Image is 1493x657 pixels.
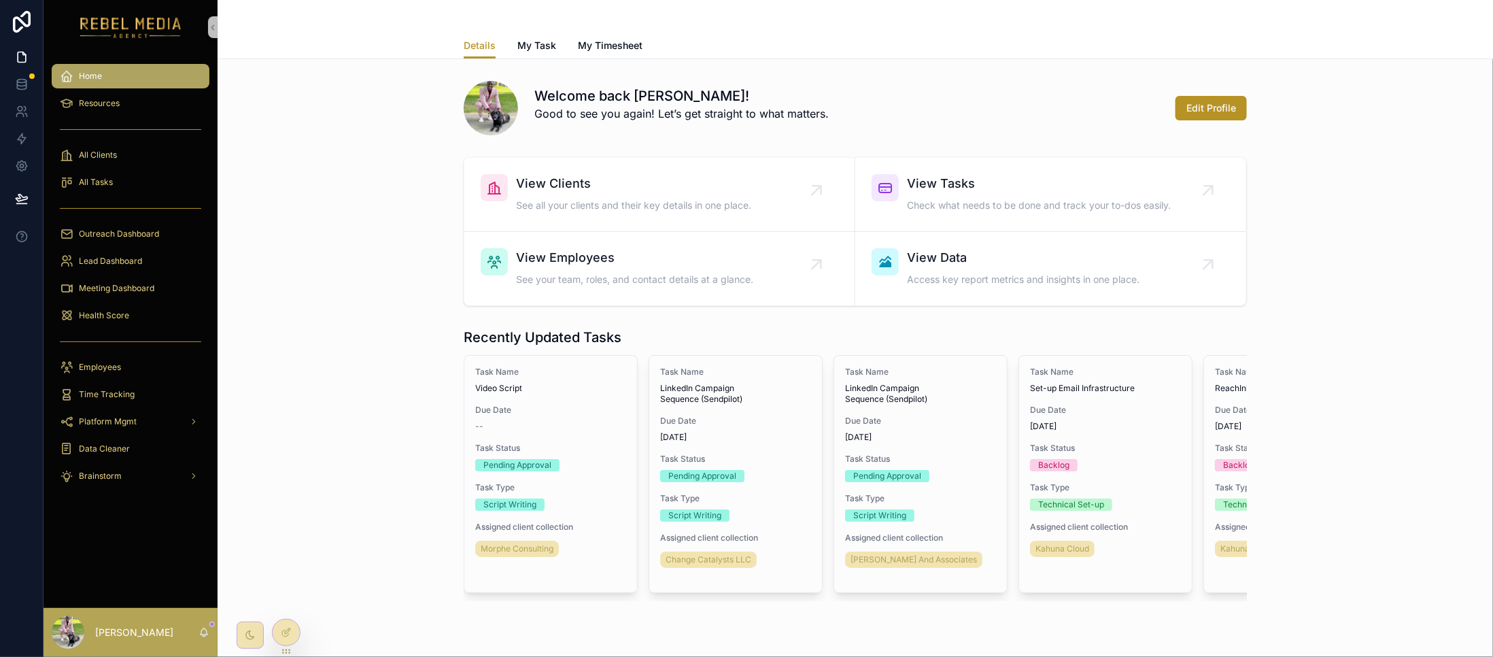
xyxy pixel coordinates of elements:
span: Assigned client collection [660,533,811,543]
span: Assigned client collection [475,522,626,533]
span: Brainstorm [79,471,122,482]
span: Task Type [1215,482,1366,493]
a: Kahuna Cloud [1215,541,1280,557]
span: [PERSON_NAME] And Associates [851,554,977,565]
a: Time Tracking [52,382,209,407]
span: Task Status [1215,443,1366,454]
div: Backlog [1038,459,1069,471]
span: Assigned client collection [1030,522,1181,533]
span: Task Type [475,482,626,493]
span: Due Date [475,405,626,416]
span: Due Date [1030,405,1181,416]
h1: Welcome back [PERSON_NAME]! [534,86,829,105]
a: Outreach Dashboard [52,222,209,246]
a: [PERSON_NAME] And Associates [845,552,982,568]
span: Due Date [660,416,811,426]
span: Task Status [1030,443,1181,454]
span: [DATE] [845,432,996,443]
span: View Data [907,248,1139,267]
a: View DataAccess key report metrics and insights in one place. [855,232,1246,305]
a: Home [52,64,209,88]
span: Kahuna Cloud [1220,543,1274,554]
span: Task Name [1215,367,1366,377]
span: Assigned client collection [845,533,996,543]
a: Kahuna Cloud [1030,541,1095,557]
span: Edit Profile [1186,101,1236,115]
a: Data Cleaner [52,437,209,461]
span: View Employees [516,248,753,267]
a: Employees [52,355,209,380]
span: Task Name [475,367,626,377]
a: All Clients [52,143,209,167]
div: Pending Approval [853,470,921,482]
span: Outreach Dashboard [79,229,159,239]
div: Backlog [1223,459,1254,471]
a: Brainstorm [52,464,209,488]
span: [DATE] [660,432,811,443]
a: My Task [517,33,556,61]
span: Platform Mgmt [79,416,137,427]
a: Resources [52,91,209,116]
span: Task Name [1030,367,1181,377]
a: Lead Dashboard [52,249,209,273]
span: Task Status [475,443,626,454]
span: Task Type [845,493,996,504]
span: Task Name [660,367,811,377]
button: Edit Profile [1175,96,1247,120]
a: Task NameSet-up Email InfrastructureDue Date[DATE]Task StatusBacklogTask TypeTechnical Set-upAssi... [1018,355,1192,593]
a: View EmployeesSee your team, roles, and contact details at a glance. [464,232,855,305]
span: My Timesheet [578,39,642,52]
span: LinkedIn Campaign Sequence (Sendpilot) [845,383,996,405]
h1: Recently Updated Tasks [464,328,621,347]
span: Employees [79,362,121,373]
div: Script Writing [668,509,721,522]
a: Health Score [52,303,209,328]
span: Home [79,71,102,82]
span: See your team, roles, and contact details at a glance. [516,273,753,286]
a: View TasksCheck what needs to be done and track your to-dos easily. [855,158,1246,232]
span: LinkedIn Campaign Sequence (Sendpilot) [660,383,811,405]
div: Pending Approval [668,470,736,482]
span: Task Type [1030,482,1181,493]
span: See all your clients and their key details in one place. [516,199,751,212]
span: Video Script [475,383,626,394]
span: Meeting Dashboard [79,283,154,294]
p: [PERSON_NAME] [95,626,173,639]
span: Set-up Email Infrastructure [1030,383,1181,394]
span: Resources [79,98,120,109]
span: Due Date [1215,405,1366,416]
p: Good to see you again! Let’s get straight to what matters. [534,105,829,122]
span: Task Status [660,454,811,465]
span: Health Score [79,310,129,321]
span: -- [475,421,483,432]
span: View Tasks [907,174,1171,193]
a: Change Catalysts LLC [660,552,757,568]
span: Kahuna Cloud [1035,543,1089,554]
span: Time Tracking [79,389,135,400]
a: Task NameVideo ScriptDue Date--Task StatusPending ApprovalTask TypeScript WritingAssigned client ... [464,355,638,593]
span: View Clients [516,174,751,193]
span: ReachInbox Account [1215,383,1366,394]
a: My Timesheet [578,33,642,61]
span: Morphe Consulting [481,543,553,554]
a: All Tasks [52,170,209,195]
div: Script Writing [853,509,906,522]
span: Data Cleaner [79,443,130,454]
div: Technical Set-up [1038,499,1104,511]
span: Details [464,39,496,52]
span: Due Date [845,416,996,426]
span: [DATE] [1030,421,1181,432]
img: App logo [80,16,182,38]
div: Pending Approval [483,459,551,471]
span: Assigned client collection [1215,522,1366,533]
span: All Clients [79,150,117,161]
a: Task NameLinkedIn Campaign Sequence (Sendpilot)Due Date[DATE]Task StatusPending ApprovalTask Type... [834,355,1008,593]
div: scrollable content [44,54,218,506]
a: Morphe Consulting [475,541,559,557]
span: All Tasks [79,177,113,188]
a: Meeting Dashboard [52,276,209,301]
a: Platform Mgmt [52,409,209,434]
span: Task Name [845,367,996,377]
span: Change Catalysts LLC [666,554,751,565]
span: Lead Dashboard [79,256,142,267]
